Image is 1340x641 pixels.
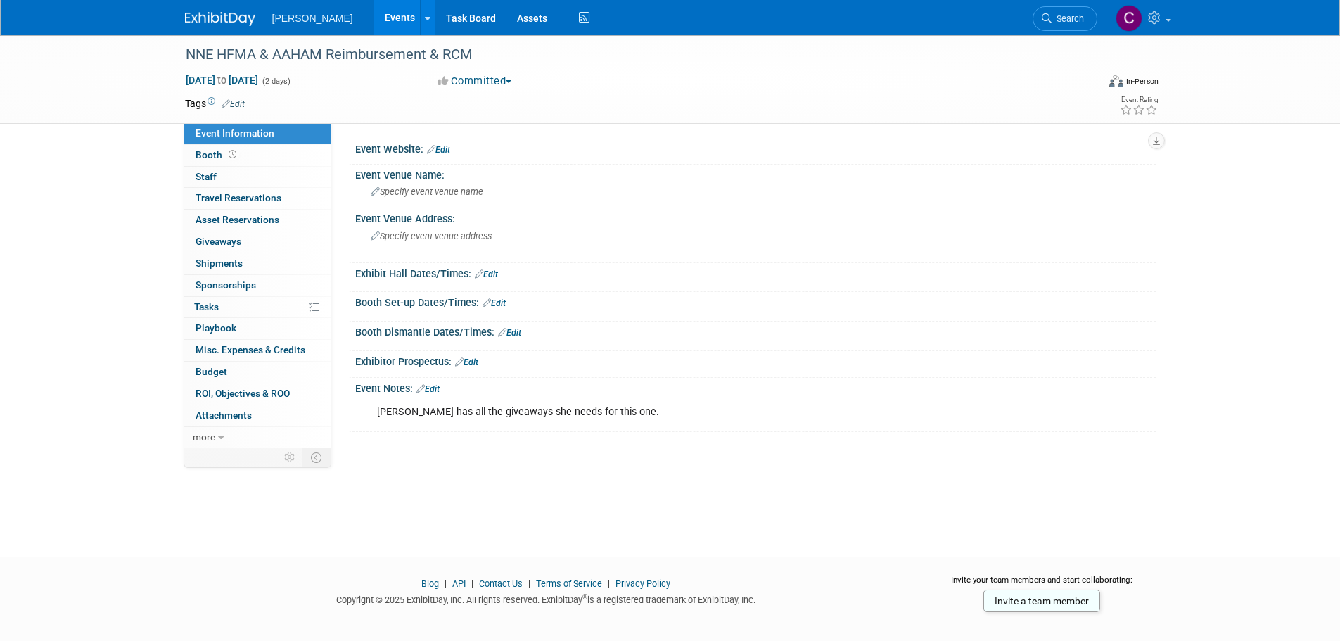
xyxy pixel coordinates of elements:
[196,214,279,225] span: Asset Reservations
[983,590,1100,612] a: Invite a team member
[193,431,215,443] span: more
[222,99,245,109] a: Edit
[196,388,290,399] span: ROI, Objectives & ROO
[421,578,439,589] a: Blog
[185,12,255,26] img: ExhibitDay
[184,297,331,318] a: Tasks
[483,298,506,308] a: Edit
[184,383,331,405] a: ROI, Objectives & ROO
[215,75,229,86] span: to
[604,578,613,589] span: |
[196,127,274,139] span: Event Information
[929,574,1156,595] div: Invite your team members and start collaborating:
[582,593,587,601] sup: ®
[196,171,217,182] span: Staff
[302,448,331,467] td: Toggle Event Tabs
[184,188,331,209] a: Travel Reservations
[196,192,281,203] span: Travel Reservations
[355,292,1156,310] div: Booth Set-up Dates/Times:
[278,448,302,467] td: Personalize Event Tab Strip
[184,427,331,448] a: more
[184,123,331,144] a: Event Information
[475,269,498,279] a: Edit
[525,578,534,589] span: |
[367,398,1001,426] div: [PERSON_NAME] has all the giveaways she needs for this one.
[184,167,331,188] a: Staff
[185,74,259,87] span: [DATE] [DATE]
[226,149,239,160] span: Booth not reserved yet
[184,362,331,383] a: Budget
[355,208,1156,226] div: Event Venue Address:
[498,328,521,338] a: Edit
[184,275,331,296] a: Sponsorships
[1033,6,1097,31] a: Search
[185,96,245,110] td: Tags
[355,378,1156,396] div: Event Notes:
[261,77,291,86] span: (2 days)
[181,42,1076,68] div: NNE HFMA & AAHAM Reimbursement & RCM
[196,322,236,334] span: Playbook
[184,318,331,339] a: Playbook
[184,405,331,426] a: Attachments
[184,231,331,253] a: Giveaways
[1109,75,1123,87] img: Format-Inperson.png
[272,13,353,24] span: [PERSON_NAME]
[479,578,523,589] a: Contact Us
[355,322,1156,340] div: Booth Dismantle Dates/Times:
[355,165,1156,182] div: Event Venue Name:
[441,578,450,589] span: |
[1125,76,1159,87] div: In-Person
[427,145,450,155] a: Edit
[196,279,256,291] span: Sponsorships
[371,231,492,241] span: Specify event venue address
[184,210,331,231] a: Asset Reservations
[196,236,241,247] span: Giveaways
[468,578,477,589] span: |
[416,384,440,394] a: Edit
[455,357,478,367] a: Edit
[1116,5,1142,32] img: Chris Cobb
[196,258,243,269] span: Shipments
[355,351,1156,369] div: Exhibitor Prospectus:
[184,145,331,166] a: Booth
[194,301,219,312] span: Tasks
[536,578,602,589] a: Terms of Service
[433,74,517,89] button: Committed
[1120,96,1158,103] div: Event Rating
[355,263,1156,281] div: Exhibit Hall Dates/Times:
[615,578,670,589] a: Privacy Policy
[196,344,305,355] span: Misc. Expenses & Credits
[452,578,466,589] a: API
[371,186,483,197] span: Specify event venue name
[196,366,227,377] span: Budget
[184,253,331,274] a: Shipments
[196,410,252,421] span: Attachments
[185,590,908,607] div: Copyright © 2025 ExhibitDay, Inc. All rights reserved. ExhibitDay is a registered trademark of Ex...
[184,340,331,361] a: Misc. Expenses & Credits
[196,149,239,160] span: Booth
[1052,13,1084,24] span: Search
[355,139,1156,157] div: Event Website:
[1014,73,1159,94] div: Event Format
